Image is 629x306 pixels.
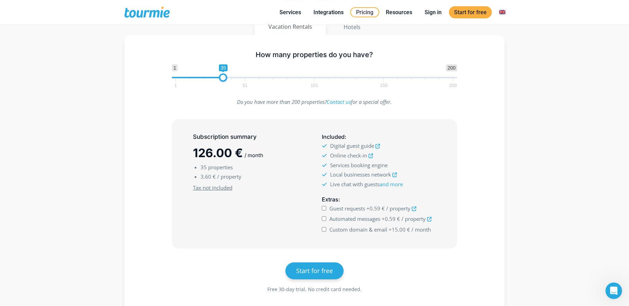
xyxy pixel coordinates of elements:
a: Contact us [327,98,351,105]
span: +0.59 € [366,205,385,212]
a: Integrations [308,8,349,17]
span: +15.00 € [389,226,410,233]
span: 101 [310,84,319,87]
a: Pricing [350,7,379,17]
span: 1 [172,64,178,71]
h5: : [322,133,436,141]
span: 150 [379,84,389,87]
span: 200 [448,84,458,87]
span: Custom domain & email [329,226,387,233]
span: Free 30-day trial. No credit card needed. [267,286,362,292]
button: Hotels [329,19,375,35]
span: 51 [241,84,248,87]
a: Sign in [419,8,447,17]
span: 1 [173,84,178,87]
span: 3.60 € [201,173,216,180]
span: / month [411,226,431,233]
span: Local businesses network [330,171,391,178]
span: / property [386,205,410,212]
span: properties [208,164,233,171]
span: 35 [219,64,228,71]
iframe: Intercom live chat [605,282,622,299]
span: / property [401,215,426,222]
span: / property [217,173,241,180]
span: Extras [322,196,338,203]
span: Start for free [296,267,333,275]
span: Included [322,133,345,140]
span: +0.59 € [382,215,400,222]
a: Services [274,8,306,17]
a: Start for free [285,262,344,279]
span: Live chat with guests [330,181,403,188]
button: Vacation Rentals [255,19,326,35]
span: Online check-in [330,152,367,159]
h5: : [322,195,436,204]
a: Start for free [449,6,492,18]
span: 35 [201,164,207,171]
p: Do you have more than 200 properties? for a special offer. [172,97,458,107]
a: Resources [381,8,417,17]
span: Guest requests [329,205,365,212]
span: 200 [446,64,457,71]
span: / month [245,152,263,159]
h5: Subscription summary [193,133,307,141]
span: Automated messages [329,215,380,222]
a: and more [380,181,403,188]
span: Services booking engine [330,162,388,169]
h5: How many properties do you have? [172,51,458,59]
u: Tax not included [193,184,232,191]
span: 126.00 € [193,146,243,160]
span: Digital guest guide [330,142,374,149]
